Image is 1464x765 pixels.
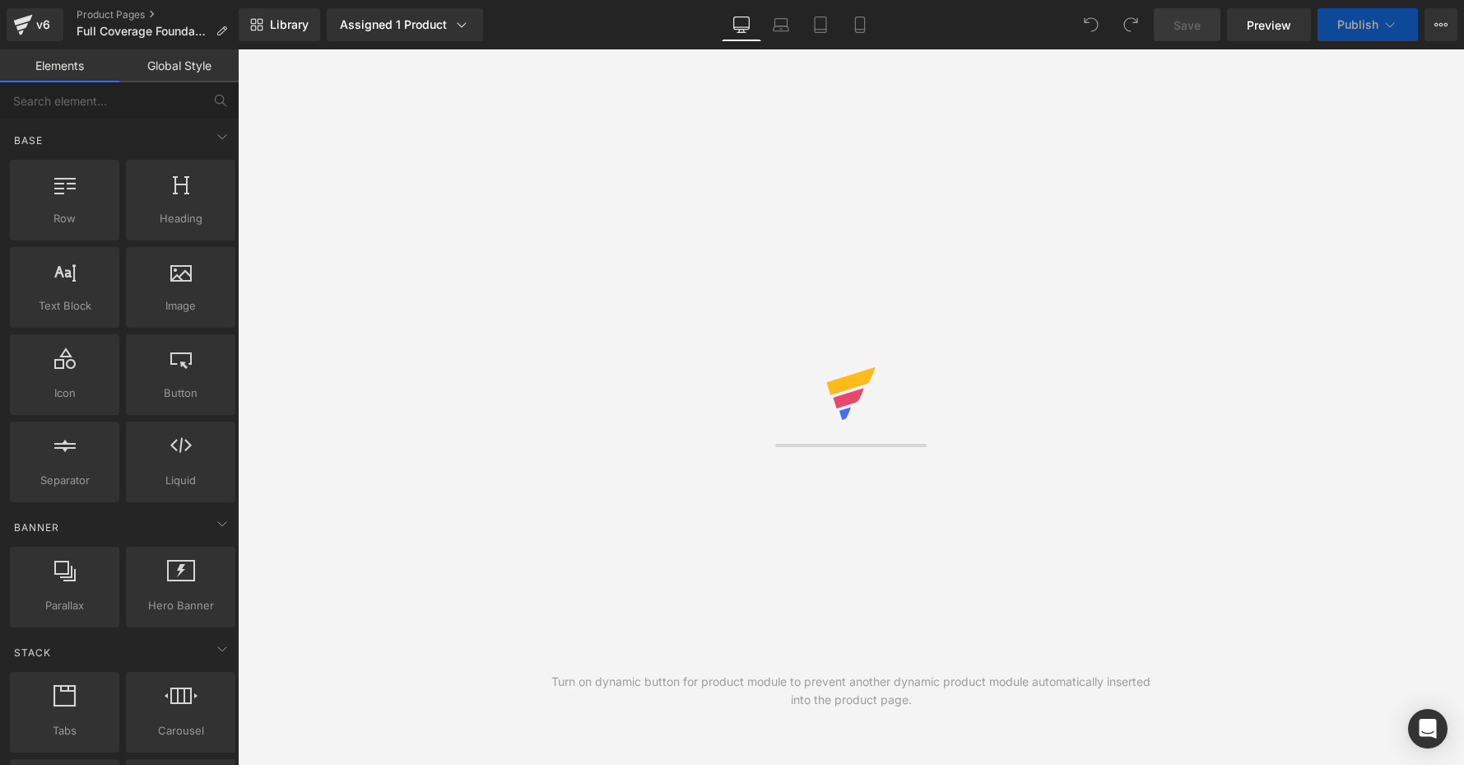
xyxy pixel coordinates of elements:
span: Liquid [131,472,230,489]
span: Stack [12,645,53,660]
a: Preview [1227,8,1311,41]
span: Library [270,17,309,32]
button: Undo [1075,8,1108,41]
span: Publish [1337,18,1378,31]
span: Preview [1247,16,1291,34]
span: Separator [15,472,114,489]
span: Icon [15,385,114,402]
span: Base [12,133,44,148]
span: Heading [131,210,230,227]
a: Mobile [840,8,880,41]
span: Row [15,210,114,227]
a: Global Style [119,49,239,82]
span: Image [131,297,230,315]
div: Assigned 1 Product [340,16,470,33]
span: Parallax [15,597,114,614]
span: Full Coverage Foundation [77,25,209,38]
span: Tabs [15,722,114,739]
button: Redo [1114,8,1147,41]
a: New Library [239,8,320,41]
button: More [1424,8,1457,41]
a: Product Pages [77,8,240,21]
a: Desktop [722,8,761,41]
span: Hero Banner [131,597,230,614]
span: Save [1174,16,1201,34]
div: v6 [33,14,53,35]
span: Carousel [131,722,230,739]
a: Laptop [761,8,801,41]
div: Turn on dynamic button for product module to prevent another dynamic product module automatically... [545,673,1158,709]
span: Button [131,385,230,402]
a: Tablet [801,8,840,41]
span: Text Block [15,297,114,315]
span: Banner [12,520,61,535]
a: v6 [7,8,63,41]
button: Publish [1318,8,1418,41]
div: Open Intercom Messenger [1408,709,1448,749]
